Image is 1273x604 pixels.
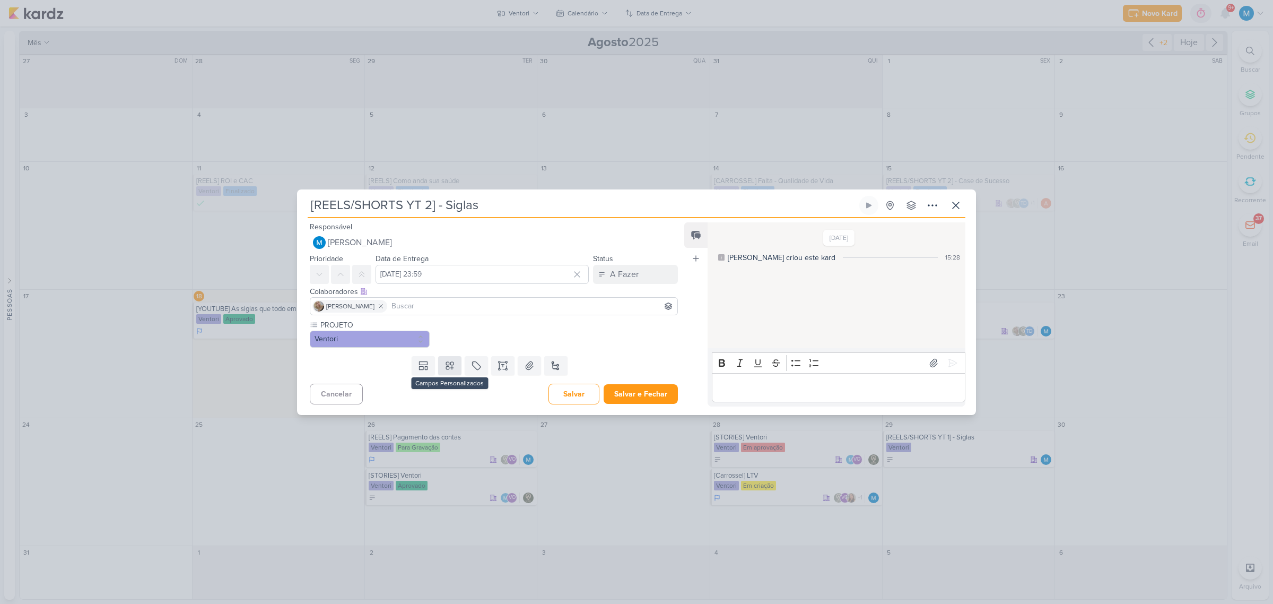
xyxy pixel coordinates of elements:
button: Cancelar [310,384,363,404]
button: Ventori [310,331,430,348]
button: Salvar [548,384,599,404]
div: Ligar relógio [865,201,873,210]
button: A Fazer [593,265,678,284]
input: Kard Sem Título [308,196,857,215]
div: [PERSON_NAME] criou este kard [728,252,835,263]
div: A Fazer [610,268,639,281]
img: MARIANA MIRANDA [313,236,326,249]
input: Select a date [376,265,589,284]
div: Campos Personalizados [411,377,488,389]
label: Status [593,254,613,263]
div: Colaboradores [310,286,678,297]
button: Salvar e Fechar [604,384,678,404]
span: [PERSON_NAME] [328,236,392,249]
div: Editor editing area: main [712,373,965,402]
label: Data de Entrega [376,254,429,263]
div: 15:28 [945,253,960,262]
label: Responsável [310,222,352,231]
button: [PERSON_NAME] [310,233,678,252]
label: Prioridade [310,254,343,263]
input: Buscar [389,300,675,313]
span: [PERSON_NAME] [326,301,374,311]
div: Editor toolbar [712,352,965,373]
img: Sarah Violante [313,301,324,312]
label: PROJETO [319,320,430,331]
